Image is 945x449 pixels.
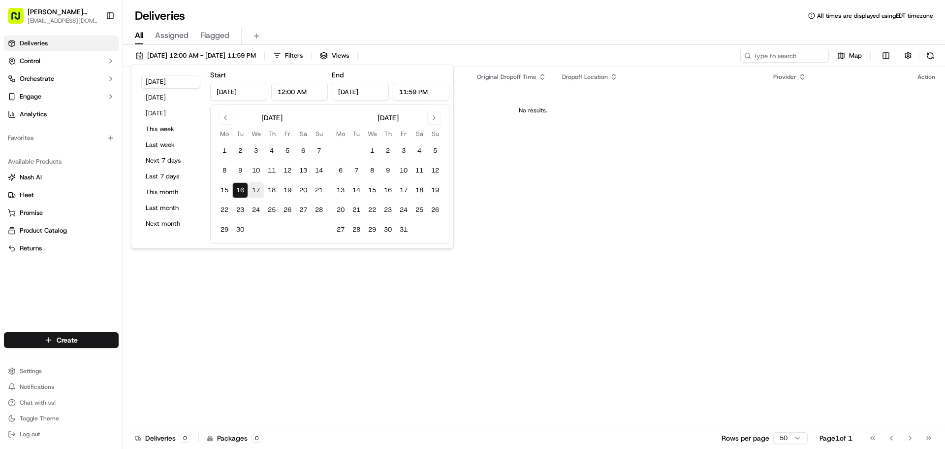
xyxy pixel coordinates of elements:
span: [PERSON_NAME] [31,153,80,161]
button: Fleet [4,187,119,203]
span: Provider [773,73,796,81]
button: 25 [264,202,280,218]
button: 24 [396,202,411,218]
button: [DATE] [141,91,200,104]
button: [EMAIL_ADDRESS][DOMAIN_NAME] [28,17,98,25]
button: 30 [232,222,248,238]
button: 17 [396,182,411,198]
button: Go to previous month [219,111,232,125]
button: 5 [427,143,443,159]
th: Friday [396,129,411,139]
div: [DATE] [378,113,399,123]
span: Pylon [98,244,119,252]
span: Log out [20,430,40,438]
div: [DATE] [261,113,283,123]
span: Map [849,51,862,60]
input: Date [332,83,389,101]
th: Monday [217,129,232,139]
button: Product Catalog [4,223,119,239]
button: 29 [364,222,380,238]
span: All times are displayed using EDT timezone [817,12,933,20]
button: 6 [333,163,348,178]
button: Last month [141,201,200,215]
button: 19 [280,182,295,198]
button: 31 [396,222,411,238]
img: 4920774857489_3d7f54699973ba98c624_72.jpg [21,94,38,112]
button: 13 [295,163,311,178]
button: See all [153,126,179,138]
div: No results. [127,106,939,114]
span: [DATE] [87,153,107,161]
button: 18 [411,182,427,198]
button: 29 [217,222,232,238]
img: 1736555255976-a54dd68f-1ca7-489b-9aae-adbdc363a1c4 [20,153,28,161]
button: 7 [311,143,327,159]
button: 15 [217,182,232,198]
button: 13 [333,182,348,198]
button: Returns [4,241,119,256]
div: 📗 [10,221,18,229]
button: 21 [311,182,327,198]
button: 15 [364,182,380,198]
th: Thursday [380,129,396,139]
button: 1 [217,143,232,159]
span: Chat with us! [20,399,56,407]
span: [PERSON_NAME] [31,179,80,187]
input: Time [271,83,328,101]
div: 0 [180,434,190,443]
button: Last 7 days [141,170,200,183]
button: 27 [295,202,311,218]
button: 18 [264,182,280,198]
button: 26 [280,202,295,218]
span: Views [332,51,349,60]
span: Assigned [155,30,189,41]
a: 💻API Documentation [79,216,162,234]
button: Engage [4,89,119,104]
span: Filters [285,51,303,60]
button: 26 [427,202,443,218]
div: Start new chat [44,94,161,104]
button: 27 [333,222,348,238]
span: Fleet [20,191,34,200]
div: Page 1 of 1 [819,433,852,443]
input: Date [210,83,267,101]
span: [DATE] 12:00 AM - [DATE] 11:59 PM [147,51,256,60]
div: We're available if you need us! [44,104,135,112]
span: Dropoff Location [562,73,608,81]
button: 3 [248,143,264,159]
span: Engage [20,92,41,101]
button: Chat with us! [4,396,119,410]
button: Promise [4,205,119,221]
div: Deliveries [135,433,190,443]
img: 1736555255976-a54dd68f-1ca7-489b-9aae-adbdc363a1c4 [10,94,28,112]
button: Control [4,53,119,69]
button: Create [4,332,119,348]
div: Favorites [4,130,119,146]
img: Nash [10,10,30,30]
button: 9 [232,163,248,178]
p: Rows per page [722,433,769,443]
img: Grace Nketiah [10,170,26,186]
span: Returns [20,244,42,253]
button: 20 [295,182,311,198]
th: Monday [333,129,348,139]
button: 23 [380,202,396,218]
a: Deliveries [4,35,119,51]
button: Nash AI [4,170,119,185]
div: 0 [252,434,262,443]
th: Tuesday [232,129,248,139]
span: Analytics [20,110,47,119]
img: 1736555255976-a54dd68f-1ca7-489b-9aae-adbdc363a1c4 [20,180,28,188]
div: Action [917,73,935,81]
label: End [332,70,344,79]
span: Orchestrate [20,74,54,83]
button: 22 [217,202,232,218]
span: • [82,153,85,161]
span: Settings [20,367,42,375]
th: Saturday [295,129,311,139]
button: Refresh [923,49,937,63]
div: Past conversations [10,128,66,136]
span: Toggle Theme [20,414,59,422]
button: 14 [348,182,364,198]
button: 12 [280,163,295,178]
